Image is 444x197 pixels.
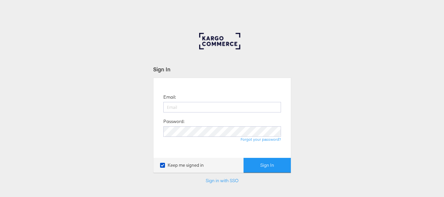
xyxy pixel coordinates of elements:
[206,178,239,184] a: Sign in with SSO
[163,118,184,125] label: Password:
[160,162,204,168] label: Keep me signed in
[163,102,281,112] input: Email
[153,65,291,73] div: Sign In
[244,158,291,173] button: Sign In
[163,94,176,100] label: Email:
[241,137,281,142] a: Forgot your password?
